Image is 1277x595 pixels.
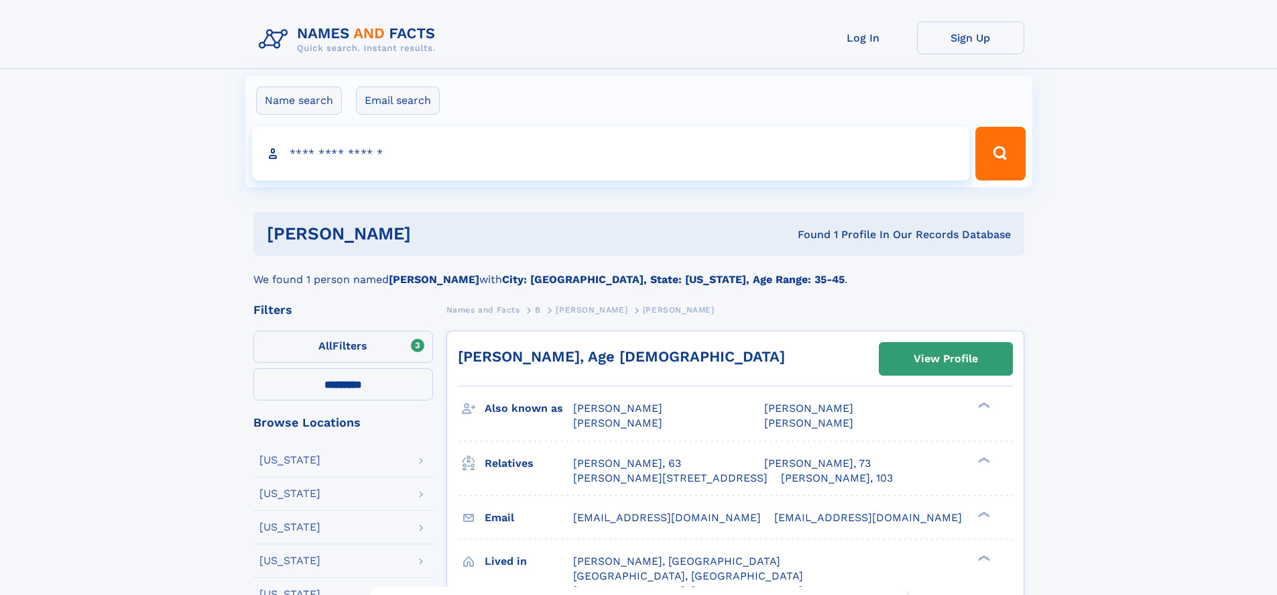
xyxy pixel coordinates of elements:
[502,273,845,286] b: City: [GEOGRAPHIC_DATA], State: [US_STATE], Age Range: 35-45
[975,455,991,464] div: ❯
[573,511,761,524] span: [EMAIL_ADDRESS][DOMAIN_NAME]
[259,522,320,533] div: [US_STATE]
[975,127,1025,180] button: Search Button
[573,570,803,582] span: [GEOGRAPHIC_DATA], [GEOGRAPHIC_DATA]
[267,225,605,242] h1: [PERSON_NAME]
[259,455,320,466] div: [US_STATE]
[259,555,320,566] div: [US_STATE]
[485,550,573,573] h3: Lived in
[389,273,479,286] b: [PERSON_NAME]
[556,301,627,318] a: [PERSON_NAME]
[774,511,962,524] span: [EMAIL_ADDRESS][DOMAIN_NAME]
[914,343,978,374] div: View Profile
[485,452,573,475] h3: Relatives
[573,555,780,567] span: [PERSON_NAME], [GEOGRAPHIC_DATA]
[604,227,1011,242] div: Found 1 Profile In Our Records Database
[764,456,871,471] a: [PERSON_NAME], 73
[485,506,573,529] h3: Email
[643,305,715,315] span: [PERSON_NAME]
[253,304,433,316] div: Filters
[975,401,991,410] div: ❯
[573,402,662,415] span: [PERSON_NAME]
[975,510,991,519] div: ❯
[573,456,681,471] a: [PERSON_NAME], 63
[253,417,433,429] div: Browse Locations
[535,301,541,318] a: B
[356,87,440,115] label: Email search
[256,87,342,115] label: Name search
[764,402,853,415] span: [PERSON_NAME]
[781,471,893,486] a: [PERSON_NAME], 103
[573,417,662,429] span: [PERSON_NAME]
[253,256,1024,288] div: We found 1 person named with .
[253,21,446,58] img: Logo Names and Facts
[810,21,917,54] a: Log In
[917,21,1024,54] a: Sign Up
[446,301,520,318] a: Names and Facts
[975,553,991,562] div: ❯
[764,417,853,429] span: [PERSON_NAME]
[573,471,768,486] a: [PERSON_NAME][STREET_ADDRESS]
[318,339,332,352] span: All
[458,348,785,365] a: [PERSON_NAME], Age [DEMOGRAPHIC_DATA]
[253,331,433,363] label: Filters
[485,397,573,420] h3: Also known as
[556,305,627,315] span: [PERSON_NAME]
[879,343,1012,375] a: View Profile
[252,127,970,180] input: search input
[259,488,320,499] div: [US_STATE]
[535,305,541,315] span: B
